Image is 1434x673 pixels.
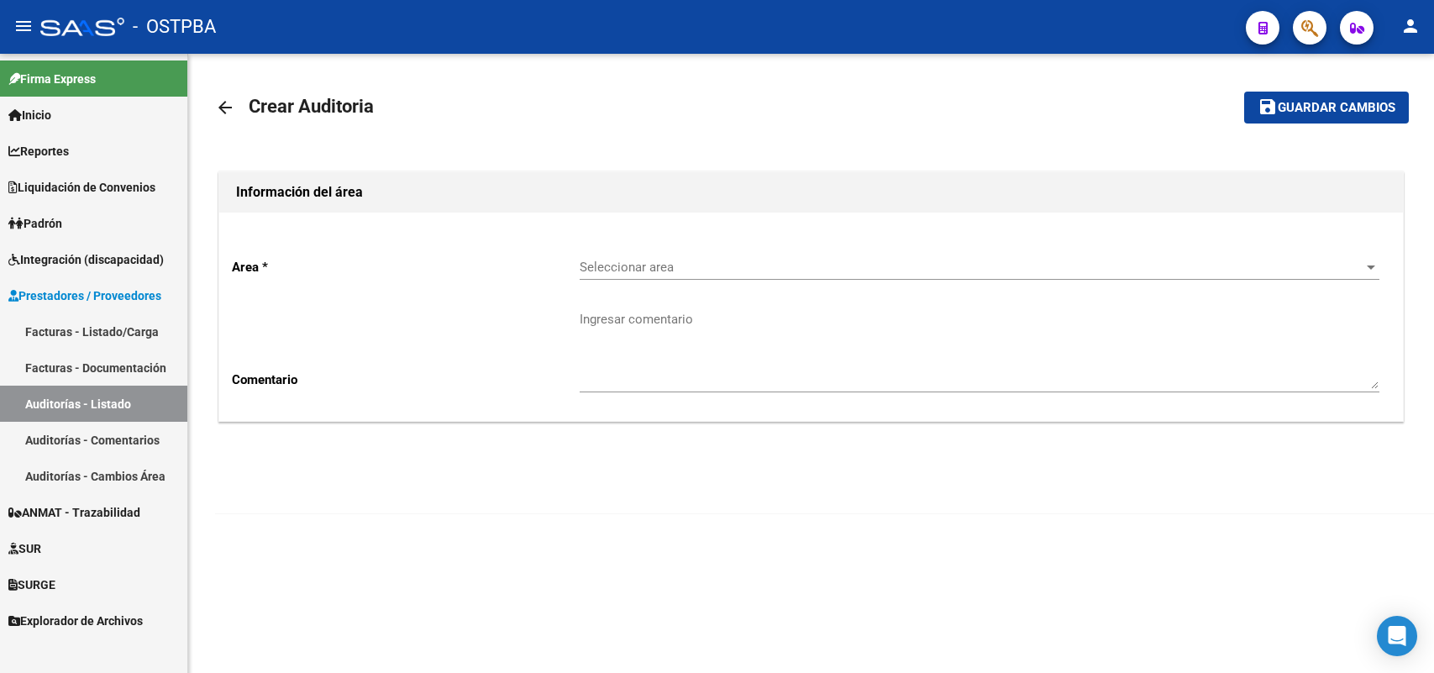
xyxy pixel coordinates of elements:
span: SURGE [8,576,55,594]
span: ANMAT - Trazabilidad [8,503,140,522]
p: Area * [232,258,580,276]
span: Seleccionar area [580,260,1364,275]
span: Inicio [8,106,51,124]
button: Guardar cambios [1244,92,1409,123]
mat-icon: save [1258,97,1278,117]
span: Padrón [8,214,62,233]
span: Reportes [8,142,69,160]
mat-icon: person [1400,16,1421,36]
mat-icon: arrow_back [215,97,235,118]
span: SUR [8,539,41,558]
span: Guardar cambios [1278,101,1395,116]
span: Explorador de Archivos [8,612,143,630]
p: Comentario [232,371,580,389]
span: Integración (discapacidad) [8,250,164,269]
span: Firma Express [8,70,96,88]
div: Open Intercom Messenger [1377,616,1417,656]
span: Prestadores / Proveedores [8,287,161,305]
h1: Información del área [236,179,1386,206]
span: Crear Auditoria [249,96,374,117]
span: Liquidación de Convenios [8,178,155,197]
mat-icon: menu [13,16,34,36]
span: - OSTPBA [133,8,216,45]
